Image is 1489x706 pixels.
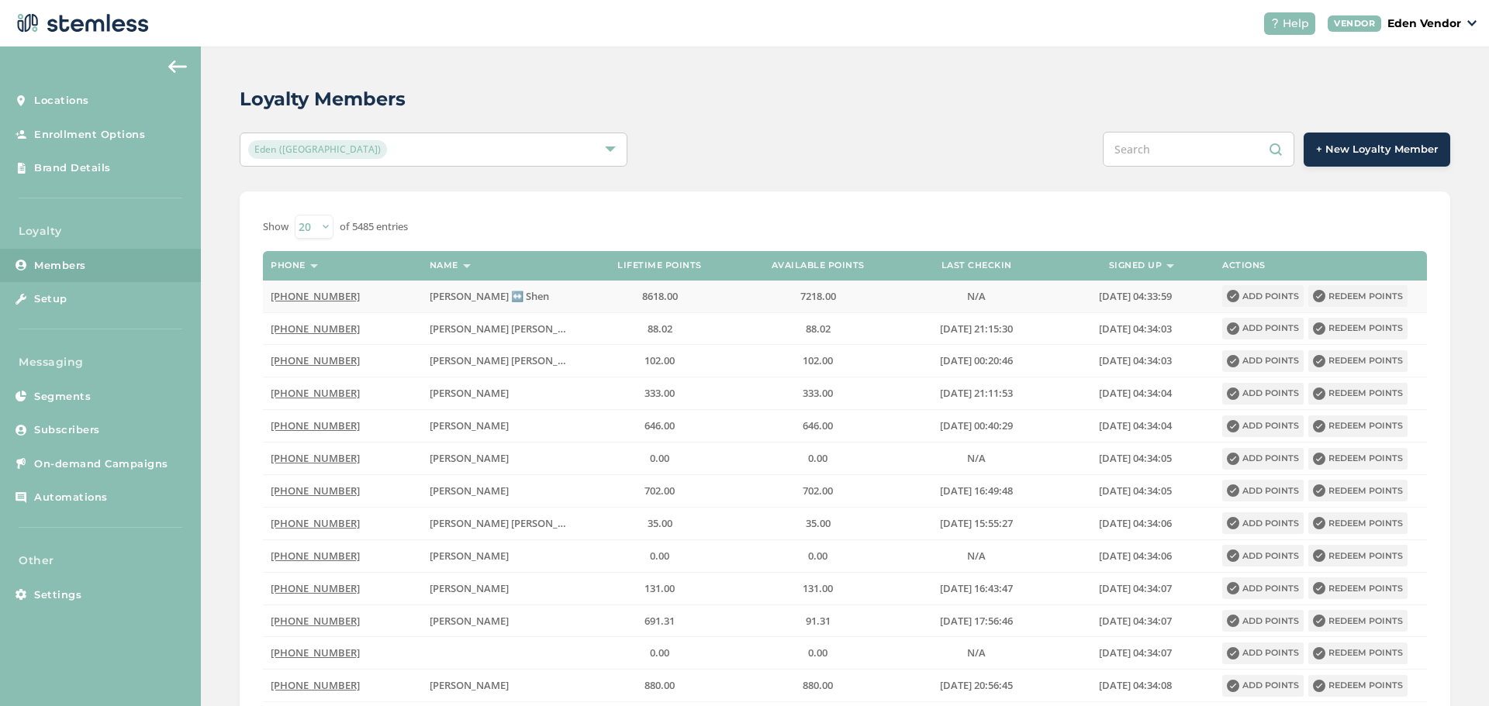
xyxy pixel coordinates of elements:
[430,322,590,336] span: [PERSON_NAME] [PERSON_NAME]
[1099,614,1172,628] span: [DATE] 04:34:07
[430,516,590,530] span: [PERSON_NAME] [PERSON_NAME]
[1308,383,1408,405] button: Redeem points
[747,615,890,628] label: 91.31
[940,581,1013,595] span: [DATE] 16:43:47
[747,549,890,563] label: 0.00
[650,451,669,465] span: 0.00
[1099,451,1172,465] span: [DATE] 04:34:05
[806,614,831,628] span: 91.31
[1099,646,1172,660] span: [DATE] 04:34:07
[430,582,572,595] label: Amy Graham
[430,549,509,563] span: [PERSON_NAME]
[803,418,833,432] span: 646.00
[905,549,1048,563] label: N/A
[1099,289,1172,303] span: [DATE] 04:33:59
[430,353,590,367] span: [PERSON_NAME] [PERSON_NAME]
[271,484,413,498] label: (918) 520-3448
[430,322,572,336] label: Richard Ke Britton
[1099,581,1172,595] span: [DATE] 04:34:07
[1222,480,1304,501] button: Add points
[642,289,678,303] span: 8618.00
[747,387,890,400] label: 333.00
[747,354,890,367] label: 102.00
[271,387,413,400] label: (918) 289-4314
[905,290,1048,303] label: N/A
[803,386,833,400] span: 333.00
[1283,15,1309,32] span: Help
[747,452,890,465] label: 0.00
[588,452,731,465] label: 0.00
[747,484,890,498] label: 702.00
[806,516,831,530] span: 35.00
[905,387,1048,400] label: 2020-06-06 21:11:53
[430,678,509,692] span: [PERSON_NAME]
[271,646,413,660] label: (918) 404-9452
[271,549,413,563] label: (918) 202-5887
[967,451,986,465] span: N/A
[1222,610,1304,632] button: Add points
[1308,545,1408,567] button: Redeem points
[430,386,509,400] span: [PERSON_NAME]
[806,322,831,336] span: 88.02
[271,419,413,432] label: (918) 402-9463
[1103,132,1294,167] input: Search
[940,484,1013,498] span: [DATE] 16:49:48
[808,646,827,660] span: 0.00
[967,646,986,660] span: N/A
[1308,415,1408,437] button: Redeem points
[905,646,1048,660] label: N/A
[1222,512,1304,534] button: Add points
[644,678,675,692] span: 880.00
[940,516,1013,530] span: [DATE] 15:55:27
[263,219,288,235] label: Show
[34,93,89,108] span: Locations
[588,322,731,336] label: 88.02
[430,679,572,692] label: Juliette Osborn
[588,582,731,595] label: 131.00
[803,581,833,595] span: 131.00
[905,679,1048,692] label: 2021-11-06 20:56:45
[310,264,318,268] img: icon-sort-1e1d7615.svg
[1308,480,1408,501] button: Redeem points
[271,581,360,595] span: [PHONE_NUMBER]
[803,678,833,692] span: 880.00
[588,419,731,432] label: 646.00
[1316,142,1438,157] span: + New Loyalty Member
[34,258,86,274] span: Members
[430,387,572,400] label: victore anthony girdner
[271,289,360,303] span: [PHONE_NUMBER]
[588,615,731,628] label: 691.31
[644,484,675,498] span: 702.00
[940,614,1013,628] span: [DATE] 17:56:46
[12,8,149,39] img: logo-dark-0685b13c.svg
[430,517,572,530] label: JAMES TAYLOR ROBERTS
[1308,512,1408,534] button: Redeem points
[271,322,360,336] span: [PHONE_NUMBER]
[430,549,572,563] label: joe moherly
[430,614,509,628] span: [PERSON_NAME]
[1099,678,1172,692] span: [DATE] 04:34:08
[34,389,91,405] span: Segments
[1222,350,1304,372] button: Add points
[905,419,1048,432] label: 2020-07-21 00:40:29
[430,484,509,498] span: [PERSON_NAME]
[1222,577,1304,599] button: Add points
[34,587,81,603] span: Settings
[941,260,1012,270] label: Last checkin
[1099,418,1172,432] span: [DATE] 04:34:04
[271,679,413,692] label: (918) 633-6207
[588,646,731,660] label: 0.00
[1222,545,1304,567] button: Add points
[271,418,360,432] span: [PHONE_NUMBER]
[34,422,100,438] span: Subscribers
[1387,15,1461,32] p: Eden Vendor
[34,291,67,307] span: Setup
[644,353,675,367] span: 102.00
[1099,484,1172,498] span: [DATE] 04:34:05
[1222,383,1304,405] button: Add points
[1064,290,1207,303] label: 2024-01-22 04:33:59
[803,484,833,498] span: 702.00
[1308,318,1408,339] button: Redeem points
[747,517,890,530] label: 35.00
[747,646,890,660] label: 0.00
